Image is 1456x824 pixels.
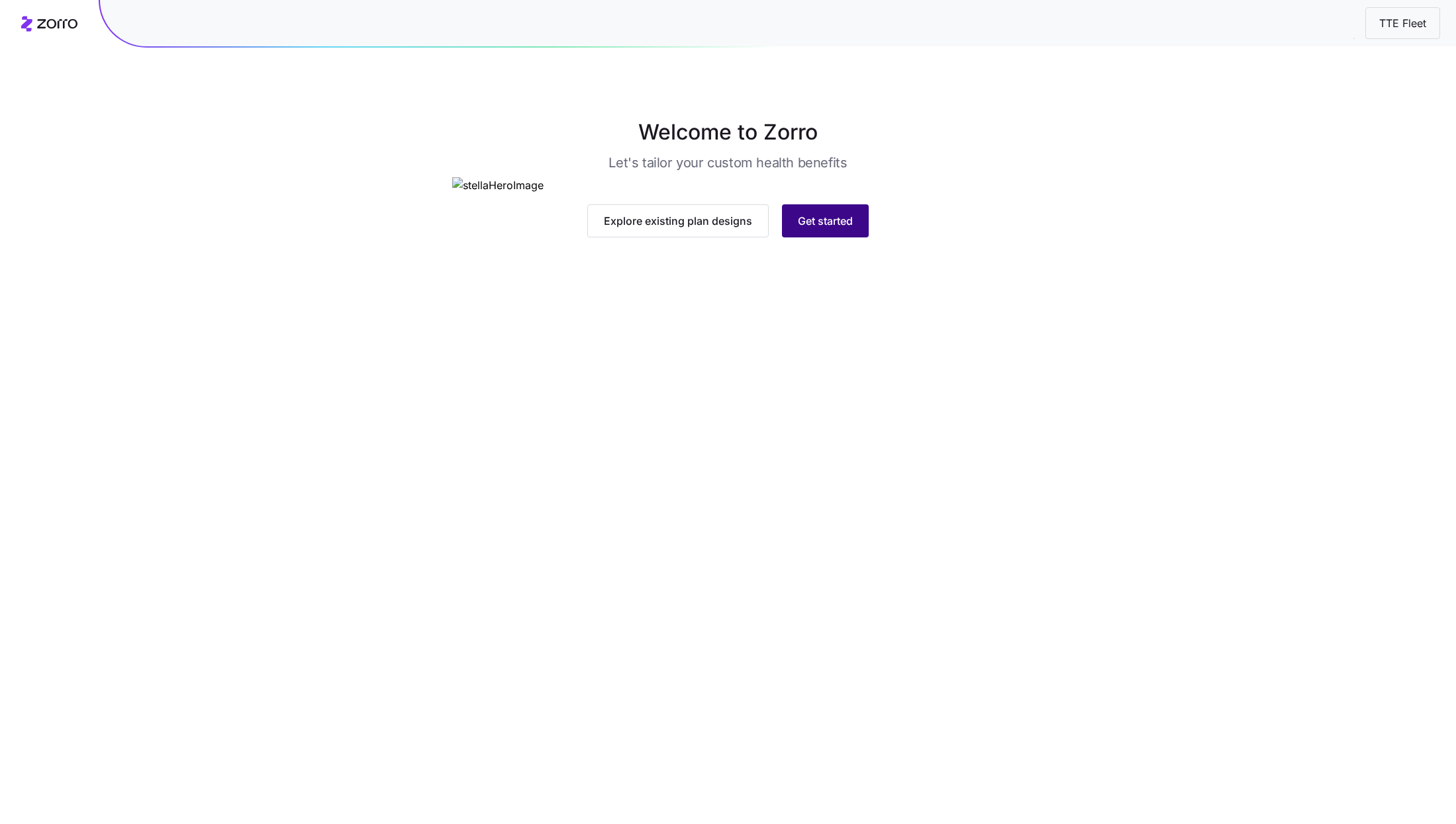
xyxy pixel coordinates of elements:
h3: Let's tailor your custom health benefits [608,153,847,172]
img: stellaHeroImage [452,177,1004,194]
span: TTE Fleet [1369,15,1437,32]
h1: Welcome to Zorro [400,116,1057,148]
span: Get started [798,213,853,229]
button: Explore existing plan designs [587,204,769,237]
span: Explore existing plan designs [604,213,752,229]
button: Get started [782,204,869,237]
